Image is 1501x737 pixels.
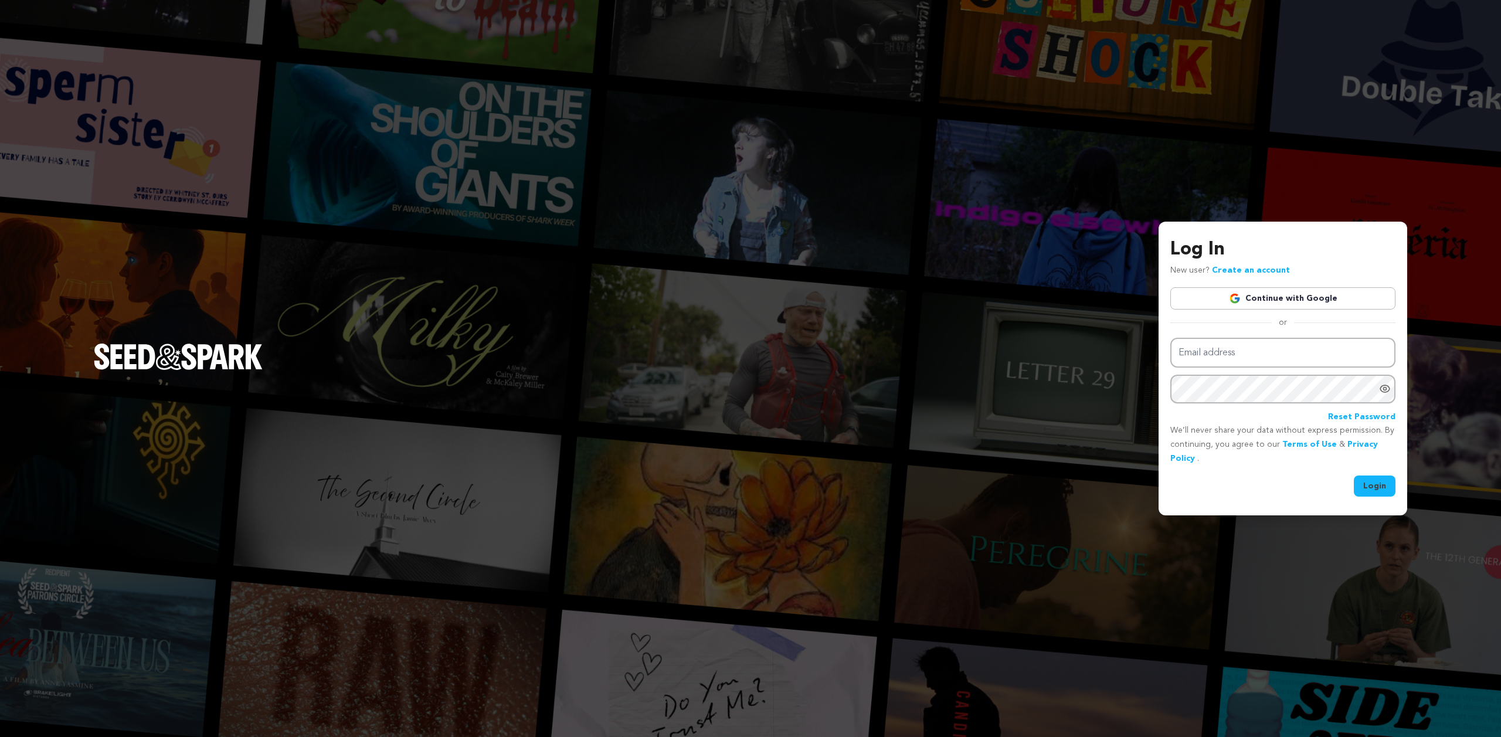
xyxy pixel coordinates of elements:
[1328,410,1395,424] a: Reset Password
[1170,264,1290,278] p: New user?
[1354,476,1395,497] button: Login
[1170,287,1395,310] a: Continue with Google
[1170,424,1395,466] p: We’ll never share your data without express permission. By continuing, you agree to our & .
[1212,266,1290,274] a: Create an account
[1282,440,1337,449] a: Terms of Use
[1272,317,1294,328] span: or
[94,344,263,369] img: Seed&Spark Logo
[1229,293,1241,304] img: Google logo
[1170,440,1378,463] a: Privacy Policy
[1379,383,1391,395] a: Show password as plain text. Warning: this will display your password on the screen.
[1170,236,1395,264] h3: Log In
[94,344,263,393] a: Seed&Spark Homepage
[1170,338,1395,368] input: Email address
